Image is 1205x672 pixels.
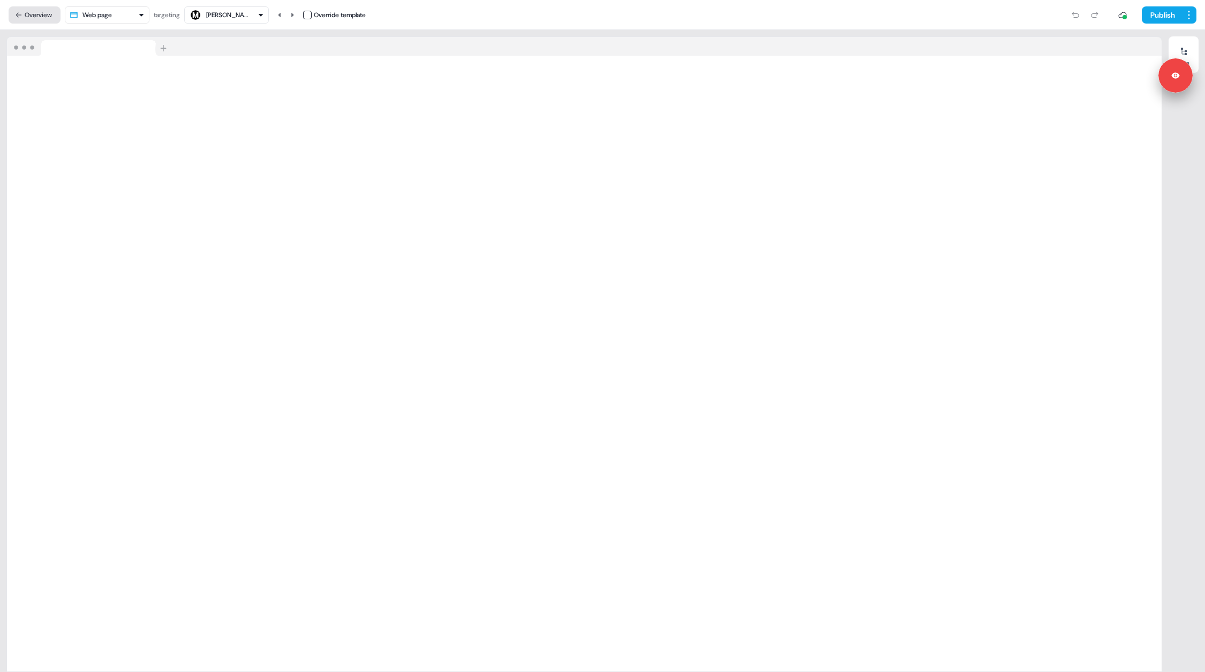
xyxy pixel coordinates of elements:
[82,10,112,20] div: Web page
[1169,43,1199,66] button: Edits
[184,6,269,24] button: [PERSON_NAME]
[7,37,171,56] img: Browser topbar
[314,10,366,20] div: Override template
[154,10,180,20] div: targeting
[9,6,61,24] button: Overview
[1142,6,1181,24] button: Publish
[206,10,249,20] div: [PERSON_NAME]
